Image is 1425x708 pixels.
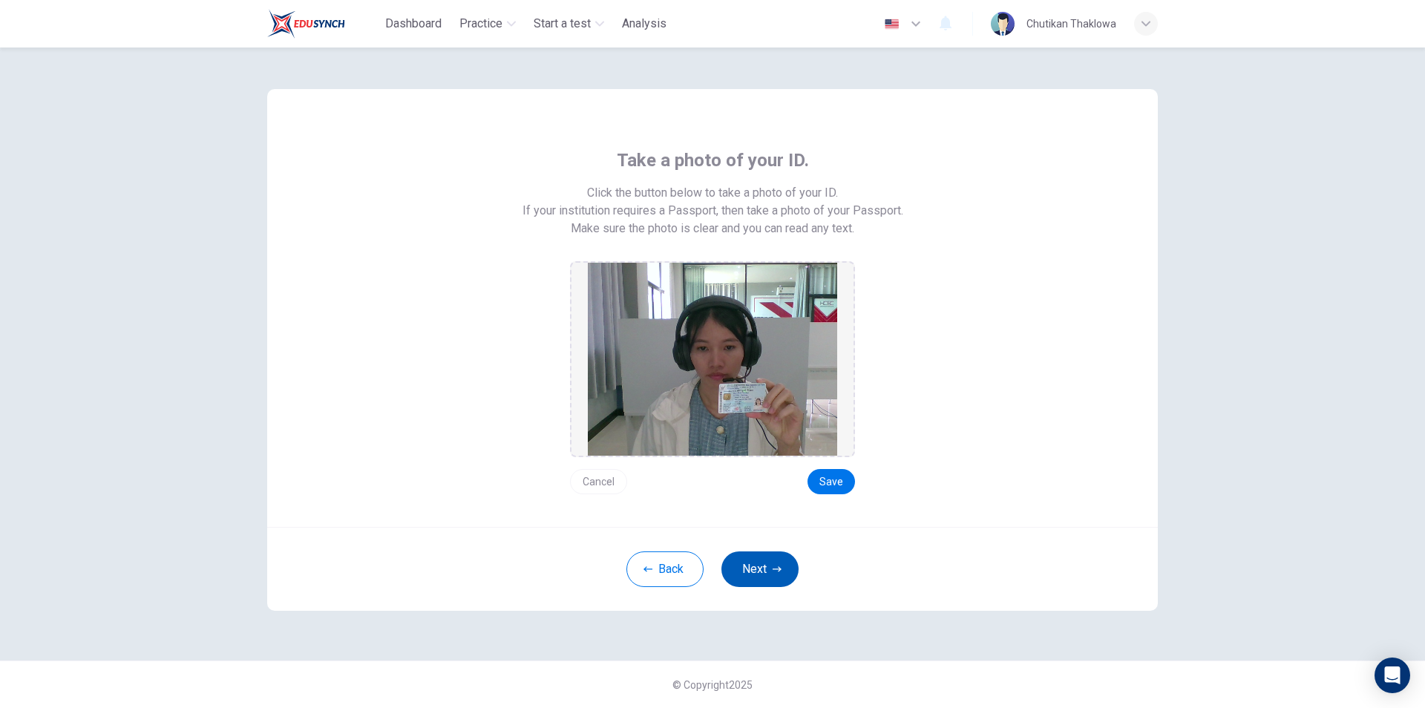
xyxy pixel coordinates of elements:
img: Train Test logo [267,9,345,39]
img: en [882,19,901,30]
span: Practice [459,15,502,33]
span: Click the button below to take a photo of your ID. If your institution requires a Passport, then ... [522,184,903,220]
span: Dashboard [385,15,442,33]
button: Dashboard [379,10,448,37]
img: Profile picture [991,12,1015,36]
button: Back [626,551,704,587]
button: Analysis [616,10,672,37]
span: Make sure the photo is clear and you can read any text. [571,220,854,237]
span: Start a test [534,15,591,33]
span: Analysis [622,15,666,33]
button: Save [807,469,855,494]
button: Start a test [528,10,610,37]
button: Next [721,551,799,587]
div: Open Intercom Messenger [1375,658,1410,693]
span: © Copyright 2025 [672,679,753,691]
span: Take a photo of your ID. [617,148,809,172]
button: Practice [453,10,522,37]
button: Cancel [570,469,627,494]
div: Chutikan Thaklowa [1026,15,1116,33]
a: Train Test logo [267,9,379,39]
img: preview screemshot [588,263,837,456]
